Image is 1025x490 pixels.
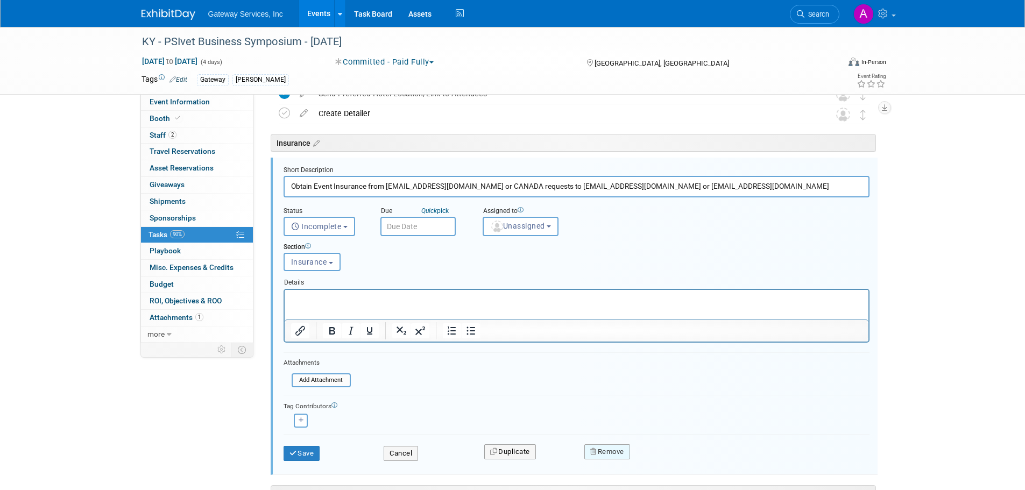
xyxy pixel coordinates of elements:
span: Search [804,10,829,18]
td: Toggle Event Tabs [231,343,253,357]
div: Gateway [197,74,229,86]
td: Tags [142,74,187,86]
img: Unassigned [836,108,850,122]
span: [GEOGRAPHIC_DATA], [GEOGRAPHIC_DATA] [595,59,729,67]
span: Asset Reservations [150,164,214,172]
a: Booth [141,111,253,127]
img: ExhibitDay [142,9,195,20]
a: Edit [169,76,187,83]
a: Playbook [141,243,253,259]
span: Playbook [150,246,181,255]
span: 1 [195,313,203,321]
button: Bullet list [462,323,480,338]
button: Underline [360,323,379,338]
div: In-Person [861,58,886,66]
a: Staff2 [141,127,253,144]
span: [DATE] [DATE] [142,56,198,66]
button: Cancel [384,446,418,461]
div: Section [284,243,819,253]
span: 2 [168,131,176,139]
i: Quick [421,207,437,215]
span: Budget [150,280,174,288]
a: Attachments1 [141,310,253,326]
div: KY - PSIvet Business Symposium - [DATE] [138,32,823,52]
a: edit [294,109,313,118]
span: Sponsorships [150,214,196,222]
i: Move task [860,110,866,120]
i: Booth reservation complete [175,115,180,121]
a: Sponsorships [141,210,253,226]
div: Due [380,207,466,217]
span: Attachments [150,313,203,322]
button: Save [284,446,320,461]
span: Giveaways [150,180,185,189]
span: to [165,57,175,66]
span: Shipments [150,197,186,205]
button: Remove [584,444,630,459]
div: Assigned to [483,207,617,217]
a: Search [790,5,839,24]
div: Tag Contributors [284,400,870,411]
a: Budget [141,276,253,293]
span: Travel Reservations [150,147,215,155]
td: Personalize Event Tab Strip [213,343,231,357]
a: ROI, Objectives & ROO [141,293,253,309]
span: Tasks [149,230,185,239]
button: Duplicate [484,444,536,459]
button: Committed - Paid Fully [331,56,438,68]
span: more [147,330,165,338]
a: Event Information [141,94,253,110]
a: Asset Reservations [141,160,253,176]
i: Move task [860,90,866,100]
button: Incomplete [284,217,355,236]
span: Unassigned [490,222,545,230]
button: Numbered list [443,323,461,338]
div: [PERSON_NAME] [232,74,289,86]
span: Insurance [291,258,327,266]
a: Shipments [141,194,253,210]
span: Incomplete [291,222,342,231]
button: Italic [342,323,360,338]
button: Subscript [392,323,411,338]
button: Bold [323,323,341,338]
span: Staff [150,131,176,139]
a: Quickpick [419,207,451,215]
div: Short Description [284,166,870,176]
a: Giveaways [141,177,253,193]
div: Status [284,207,364,217]
a: Tasks90% [141,227,253,243]
button: Insert/edit link [291,323,309,338]
span: (4 days) [200,59,222,66]
div: Attachments [284,358,351,367]
span: Event Information [150,97,210,106]
iframe: Rich Text Area [285,290,868,319]
a: more [141,326,253,343]
span: Misc. Expenses & Credits [150,263,234,272]
img: Format-Inperson.png [849,58,859,66]
input: Name of task or a short description [284,176,870,197]
input: Due Date [380,217,456,236]
span: ROI, Objectives & ROO [150,296,222,305]
a: Misc. Expenses & Credits [141,260,253,276]
span: Gateway Services, Inc [208,10,283,18]
div: Event Format [776,56,887,72]
button: Superscript [411,323,429,338]
div: Create Detailer [313,104,815,123]
div: Insurance [271,134,876,152]
span: 90% [170,230,185,238]
a: Travel Reservations [141,144,253,160]
div: Event Rating [857,74,886,79]
button: Insurance [284,253,341,271]
a: Edit sections [310,137,320,148]
span: Booth [150,114,182,123]
button: Unassigned [483,217,559,236]
div: Details [284,273,870,288]
img: Alyson Evans [853,4,874,24]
